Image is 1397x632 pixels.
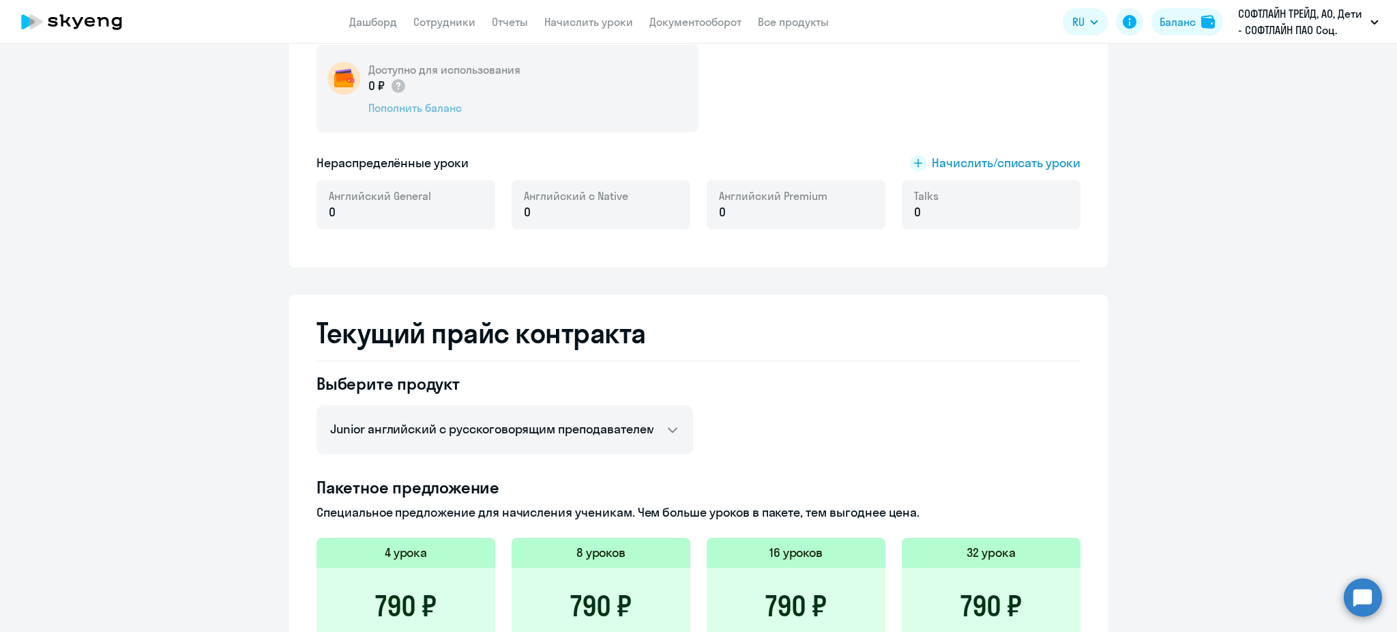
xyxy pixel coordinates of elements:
span: 0 [914,203,921,221]
div: Баланс [1160,14,1196,30]
button: Балансbalance [1151,8,1223,35]
img: balance [1201,15,1215,29]
a: Все продукты [758,15,829,29]
span: Talks [914,188,939,203]
div: Пополнить баланс [368,100,520,115]
h3: 790 ₽ [570,590,632,622]
a: Сотрудники [413,15,475,29]
a: Документооборот [649,15,741,29]
h5: Доступно для использования [368,62,520,77]
h4: Выберите продукт [317,373,693,394]
span: 0 [329,203,336,221]
h5: 4 урока [385,544,428,562]
h4: Пакетное предложение [317,476,1080,498]
span: Английский Premium [719,188,827,203]
h3: 790 ₽ [375,590,437,622]
h5: 8 уроков [576,544,626,562]
span: Английский General [329,188,431,203]
button: RU [1063,8,1108,35]
span: 0 [719,203,726,221]
img: wallet-circle.png [327,62,360,95]
p: СОФТЛАЙН ТРЕЙД, АО, Дети - СОФТЛАЙН ПАО Соц. пакет [1238,5,1365,38]
h5: Нераспределённые уроки [317,154,469,172]
span: 0 [524,203,531,221]
p: 0 ₽ [368,77,407,95]
h2: Текущий прайс контракта [317,317,1080,349]
h5: 16 уроков [769,544,823,562]
h3: 790 ₽ [960,590,1022,622]
a: Начислить уроки [544,15,633,29]
span: Английский с Native [524,188,628,203]
a: Дашборд [349,15,397,29]
span: Начислить/списать уроки [932,154,1080,172]
p: Специальное предложение для начисления ученикам. Чем больше уроков в пакете, тем выгоднее цена. [317,504,1080,521]
h5: 32 урока [967,544,1016,562]
h3: 790 ₽ [765,590,827,622]
button: СОФТЛАЙН ТРЕЙД, АО, Дети - СОФТЛАЙН ПАО Соц. пакет [1231,5,1385,38]
a: Отчеты [492,15,528,29]
span: RU [1072,14,1085,30]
